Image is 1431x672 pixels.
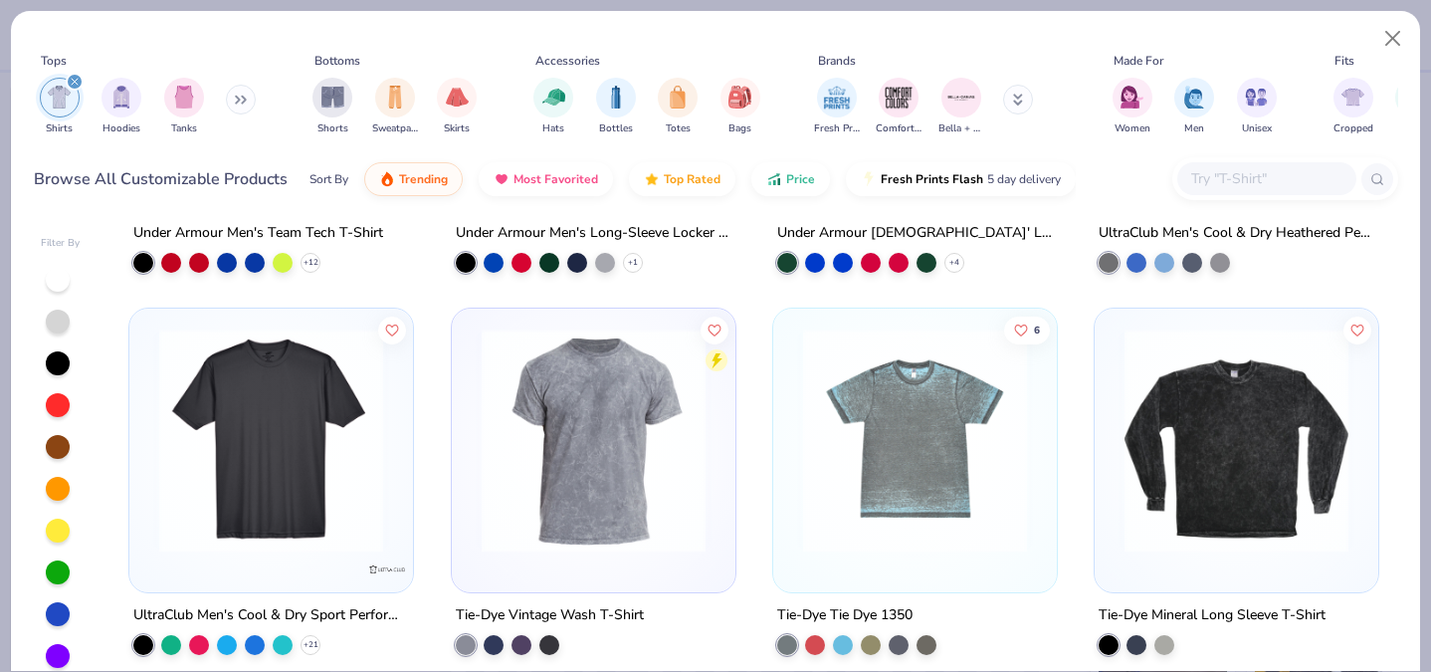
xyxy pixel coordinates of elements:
img: Cropped Image [1341,86,1364,109]
div: filter for Shorts [312,78,352,136]
div: filter for Bags [720,78,760,136]
img: most_fav.gif [494,171,510,187]
input: Try "T-Shirt" [1189,167,1342,190]
img: Sweatpants Image [384,86,406,109]
div: filter for Skirts [437,78,477,136]
div: Browse All Customizable Products [34,167,288,191]
div: Brands [818,52,856,70]
span: Unisex [1242,121,1272,136]
span: Women [1115,121,1150,136]
div: Filter By [41,236,81,251]
button: filter button [312,78,352,136]
div: Sort By [309,170,348,188]
button: filter button [720,78,760,136]
span: Tanks [171,121,197,136]
span: Trending [399,171,448,187]
div: filter for Women [1113,78,1152,136]
img: Bottles Image [605,86,627,109]
img: trending.gif [379,171,395,187]
div: filter for Sweatpants [372,78,418,136]
img: Bags Image [728,86,750,109]
button: Like [1004,316,1050,343]
span: Bottles [599,121,633,136]
button: filter button [814,78,860,136]
div: Tie-Dye Tie Dye 1350 [777,603,913,628]
div: Bottoms [314,52,360,70]
button: filter button [1113,78,1152,136]
span: Most Favorited [513,171,598,187]
span: Fresh Prints Flash [881,171,983,187]
img: Totes Image [667,86,689,109]
span: Skirts [444,121,470,136]
button: Most Favorited [479,162,613,196]
button: filter button [938,78,984,136]
span: Top Rated [664,171,720,187]
button: filter button [876,78,921,136]
img: Hoodies Image [110,86,132,109]
img: TopRated.gif [644,171,660,187]
img: Tanks Image [173,86,195,109]
div: filter for Hoodies [102,78,141,136]
span: Hoodies [102,121,140,136]
button: filter button [533,78,573,136]
span: Hats [542,121,564,136]
span: Totes [666,121,691,136]
span: + 12 [304,257,318,269]
button: filter button [40,78,80,136]
div: Under Armour Men's Team Tech T-Shirt [133,221,383,246]
span: Bella + Canvas [938,121,984,136]
div: filter for Unisex [1237,78,1277,136]
img: flash.gif [861,171,877,187]
div: Under Armour Men's Long-Sleeve Locker Tee 2.0 [456,221,731,246]
span: Comfort Colors [876,121,921,136]
span: 5 day delivery [987,168,1061,191]
button: filter button [658,78,698,136]
img: Unisex Image [1245,86,1268,109]
span: Shirts [46,121,73,136]
img: UltraClub logo [368,550,408,589]
div: filter for Men [1174,78,1214,136]
img: Men Image [1183,86,1205,109]
div: filter for Cropped [1333,78,1373,136]
span: + 1 [628,257,638,269]
img: Fresh Prints Image [822,83,852,112]
div: UltraClub Men's Cool & Dry Heathered Performance Quarter-Zip [1099,221,1374,246]
div: filter for Totes [658,78,698,136]
div: Tie-Dye Vintage Wash T-Shirt [456,603,644,628]
button: filter button [372,78,418,136]
img: Women Image [1121,86,1143,109]
span: + 21 [304,639,318,651]
div: filter for Bella + Canvas [938,78,984,136]
div: filter for Fresh Prints [814,78,860,136]
div: UltraClub Men's Cool & Dry Sport Performance Interlock T-Shirt [133,603,409,628]
button: filter button [1333,78,1373,136]
button: Price [751,162,830,196]
img: 76e908a9-a518-4884-9ed3-f45f0553ae3c [715,329,959,553]
img: Comfort Colors Image [884,83,914,112]
img: Hats Image [542,86,565,109]
img: Shorts Image [321,86,344,109]
div: Under Armour [DEMOGRAPHIC_DATA]' Locker T-Shirt 2.0 [777,221,1053,246]
div: Made For [1114,52,1163,70]
div: filter for Tanks [164,78,204,136]
button: filter button [437,78,477,136]
img: 6f4e3893-4674-4a56-ac6e-83fd3ed3d49a [149,329,393,553]
button: Fresh Prints Flash5 day delivery [846,162,1076,196]
img: a804e09b-6d94-4a1f-987f-15e5c701e95a [1037,329,1281,553]
button: filter button [164,78,204,136]
span: 6 [1034,325,1040,335]
div: Fits [1334,52,1354,70]
button: filter button [102,78,141,136]
button: Close [1374,20,1412,58]
div: filter for Bottles [596,78,636,136]
img: dfd8af13-710b-4178-8e42-2532f4005c03 [793,329,1037,553]
div: filter for Comfort Colors [876,78,921,136]
div: filter for Shirts [40,78,80,136]
span: Bags [728,121,751,136]
button: Like [1343,316,1371,343]
span: Price [786,171,815,187]
img: Skirts Image [446,86,469,109]
div: Tops [41,52,67,70]
button: filter button [1237,78,1277,136]
div: Accessories [535,52,600,70]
